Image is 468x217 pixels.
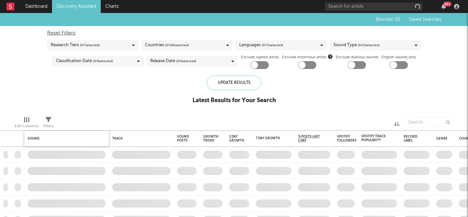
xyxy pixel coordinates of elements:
[405,117,453,127] input: Search...
[80,41,100,49] span: ( 0 / 7 selected)
[56,57,113,65] div: Classification Date
[336,53,378,61] label: Exclude dubious sounds
[43,114,54,133] div: Filters
[28,137,102,141] div: Sound
[93,57,113,65] span: ( 0 / 8 selected)
[177,135,189,142] div: Sound Posts
[192,97,276,104] div: Latest Results for Your Search
[51,41,100,49] div: Research Tiers
[328,53,332,60] button: Exclude enormous artists
[239,41,283,49] div: Languages
[361,134,387,142] div: Spotify Track Popularity
[203,135,219,142] div: Growth Trend
[47,29,421,37] div: Reset Filters
[145,41,189,49] div: Countries
[404,135,420,142] div: Record Label
[298,135,321,142] span: % Posts Last 1 Day
[407,17,443,22] button: Saved Searches
[325,3,422,11] input: Search for artists
[241,53,279,61] label: Exclude signed artists
[112,137,167,141] div: Track
[262,41,283,49] span: ( 0 / 71 selected)
[282,53,332,61] span: Exclude enormous artists
[165,41,189,49] span: ( 0 / 196 selected)
[15,114,38,133] div: Edit Columns
[15,122,38,130] div: Edit Columns
[436,137,448,141] div: Genre
[176,57,196,65] span: ( 0 / 6 selected)
[337,135,357,142] div: Spotify Followers
[443,2,451,7] div: 99 +
[207,75,261,90] div: Update Results
[150,57,196,65] div: Release Date
[409,17,443,22] span: Saved Searches
[229,135,244,142] div: 1 Day Growth
[43,122,54,130] div: Filters
[358,41,380,49] span: ( 0 / 10 selected)
[256,136,282,140] div: 7 Day Growth
[376,17,400,22] span: Blocklist
[333,41,380,49] div: Sound Type
[395,17,400,22] span: ( 0 )
[382,53,416,61] label: English sounds only
[441,4,446,9] button: 99+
